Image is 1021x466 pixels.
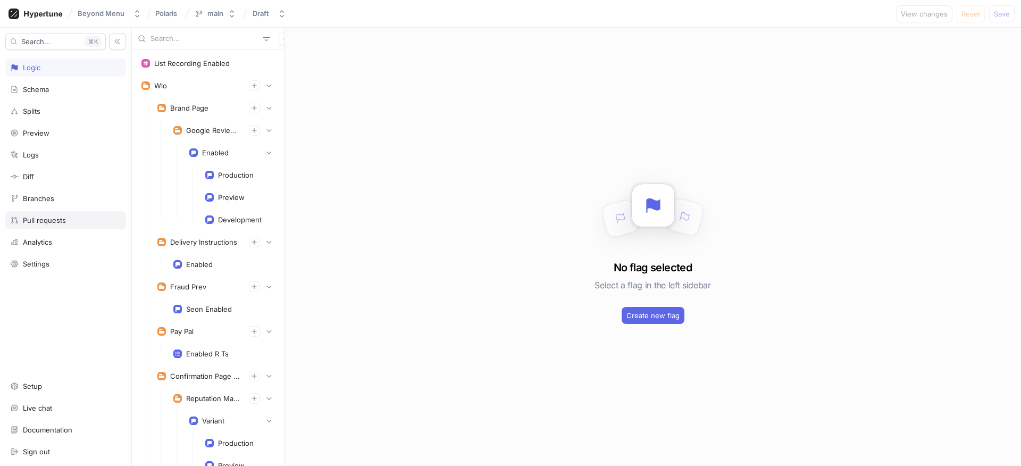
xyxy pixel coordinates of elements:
[218,215,262,224] div: Development
[154,81,167,90] div: Wlo
[957,5,985,22] button: Reset
[78,9,124,18] div: Beyond Menu
[186,350,229,358] div: Enabled R Ts
[23,151,39,159] div: Logs
[150,34,258,44] input: Search...
[595,276,710,295] h5: Select a flag in the left sidebar
[186,394,240,403] div: Reputation Management
[202,148,229,157] div: Enabled
[253,9,269,18] div: Draft
[896,5,952,22] button: View changes
[23,426,72,434] div: Documentation
[186,126,240,135] div: Google Review Widget
[961,11,980,17] span: Reset
[170,372,240,380] div: Confirmation Page Experiments
[23,404,52,412] div: Live chat
[23,63,40,72] div: Logic
[614,260,692,276] h3: No flag selected
[190,5,240,22] button: main
[23,447,50,456] div: Sign out
[202,417,224,425] div: Variant
[989,5,1015,22] button: Save
[23,382,42,390] div: Setup
[218,439,254,447] div: Production
[186,260,213,269] div: Enabled
[23,216,66,224] div: Pull requests
[901,11,948,17] span: View changes
[23,85,49,94] div: Schema
[248,5,290,22] button: Draft
[154,59,230,68] div: List Recording Enabled
[622,307,684,324] button: Create new flag
[170,282,206,291] div: Fraud Prev
[85,36,101,47] div: K
[155,10,177,17] span: Polaris
[170,327,194,336] div: Pay Pal
[207,9,223,18] div: main
[23,260,49,268] div: Settings
[23,129,49,137] div: Preview
[626,312,680,319] span: Create new flag
[170,104,208,112] div: Brand Page
[23,238,52,246] div: Analytics
[73,5,146,22] button: Beyond Menu
[21,38,51,45] span: Search...
[186,305,232,313] div: Seon Enabled
[5,33,106,50] button: Search...K
[218,193,245,202] div: Preview
[5,421,126,439] a: Documentation
[218,171,254,179] div: Production
[23,194,54,203] div: Branches
[23,107,40,115] div: Splits
[994,11,1010,17] span: Save
[170,238,237,246] div: Delivery Instructions
[23,172,34,181] div: Diff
